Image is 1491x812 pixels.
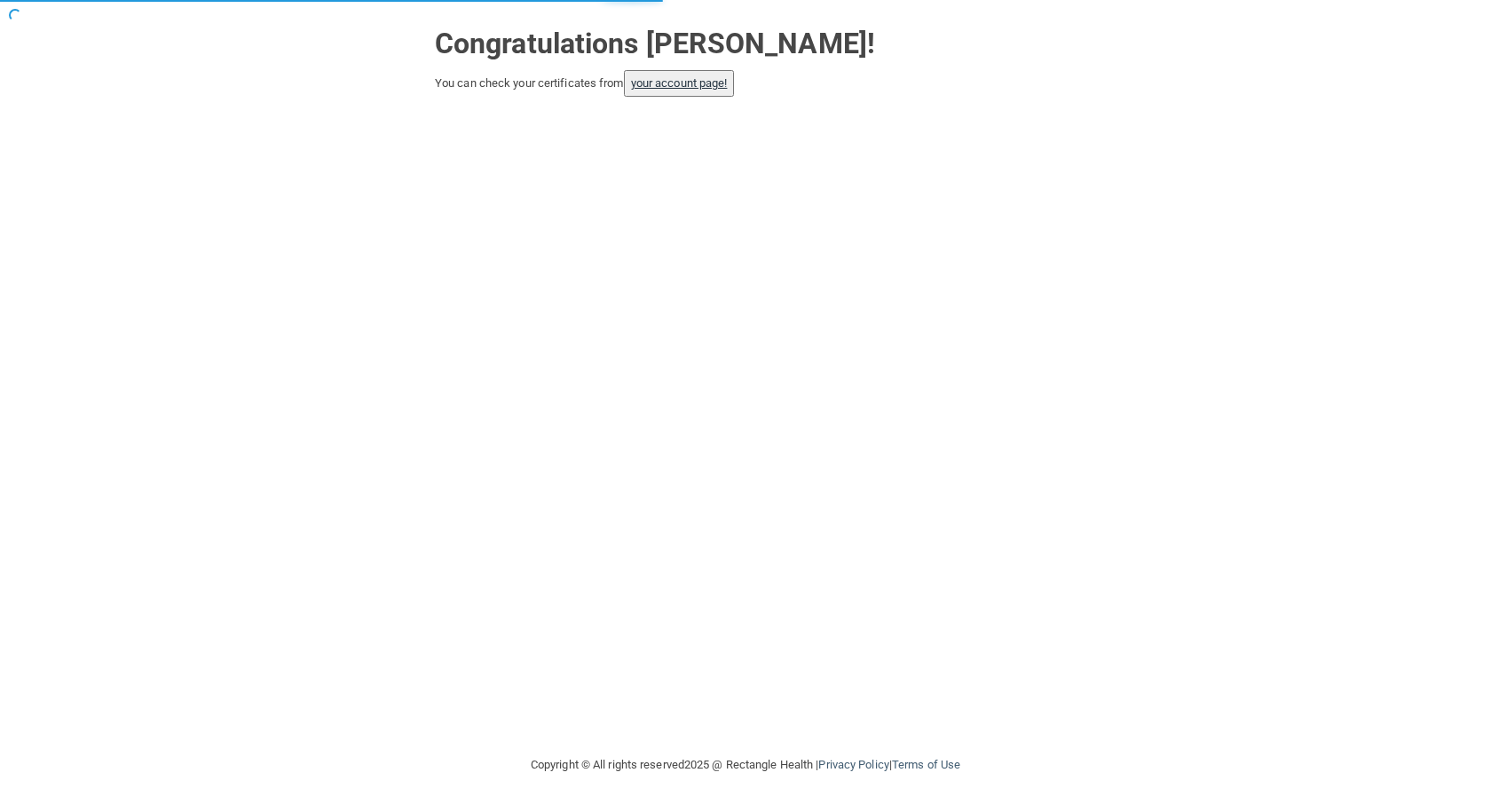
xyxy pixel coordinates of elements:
[435,27,875,60] strong: Congratulations [PERSON_NAME]!
[631,76,728,90] a: your account page!
[892,758,960,771] a: Terms of Use
[435,70,1056,97] div: You can check your certificates from
[818,758,888,771] a: Privacy Policy
[422,737,1069,793] div: Copyright © All rights reserved 2025 @ Rectangle Health | |
[624,70,735,97] button: your account page!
